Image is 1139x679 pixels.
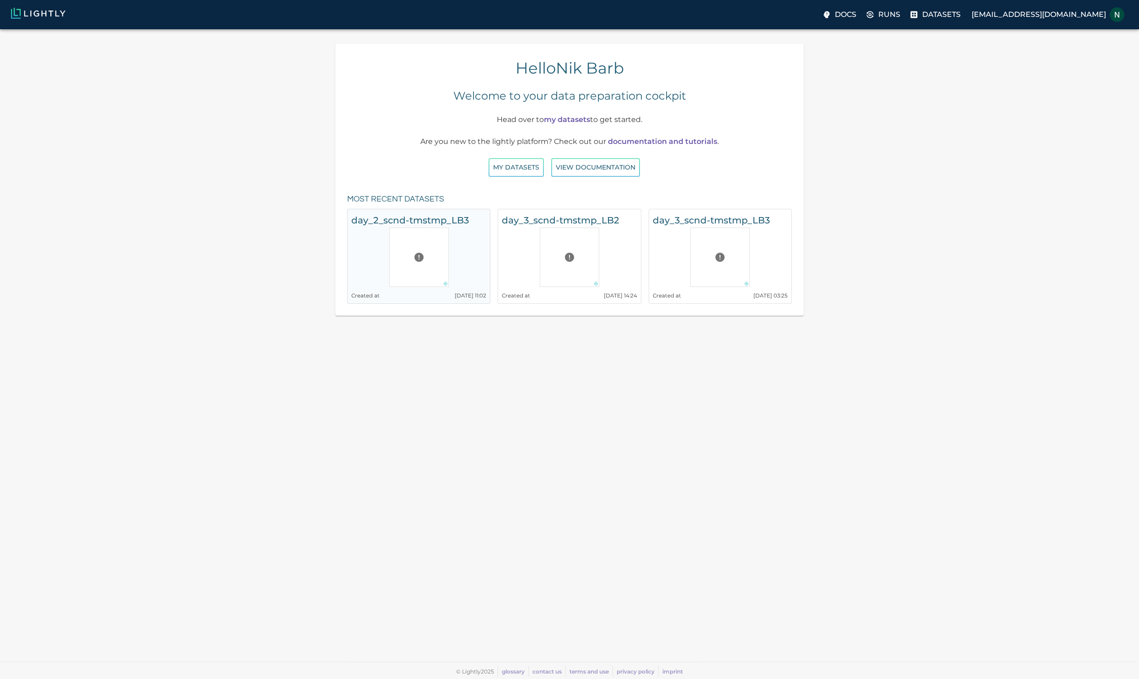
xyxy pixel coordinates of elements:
[351,213,486,228] h6: day_2_scnd-tmstmp_LB3
[968,5,1128,25] label: [EMAIL_ADDRESS][DOMAIN_NAME]Nik Barb
[908,6,964,23] label: Datasets
[453,89,686,103] h5: Welcome to your data preparation cockpit
[972,9,1106,20] p: [EMAIL_ADDRESS][DOMAIN_NAME]
[498,209,641,304] a: day_3_scnd-tmstmp_LB2Preview cannot be loaded. Please ensure the datasource is configured correct...
[381,114,758,125] p: Head over to to get started.
[502,292,530,299] small: Created at
[544,115,590,124] a: my datasets
[560,248,579,266] button: Preview cannot be loaded. Please ensure the datasource is configured correctly and that the refer...
[489,158,544,177] button: My Datasets
[381,136,758,147] p: Are you new to the lightly platform? Check out our .
[653,292,681,299] small: Created at
[820,6,860,23] label: Docs
[878,9,900,20] p: Runs
[11,8,65,19] img: Lightly
[502,213,637,228] h6: day_3_scnd-tmstmp_LB2
[1110,7,1124,22] img: Nik Barb
[456,668,494,675] span: © Lightly 2025
[711,248,729,266] button: Preview cannot be loaded. Please ensure the datasource is configured correctly and that the refer...
[864,6,904,23] label: Runs
[347,209,490,304] a: day_2_scnd-tmstmp_LB3Preview cannot be loaded. Please ensure the datasource is configured correct...
[569,668,609,675] a: terms and use
[617,668,655,675] a: privacy policy
[502,668,525,675] a: glossary
[753,292,788,299] small: [DATE] 03:25
[551,163,640,171] a: View documentation
[489,163,544,171] a: My Datasets
[662,668,683,675] a: imprint
[455,292,486,299] small: [DATE] 11:02
[922,9,961,20] p: Datasets
[410,248,428,266] button: Preview cannot be loaded. Please ensure the datasource is configured correctly and that the refer...
[604,292,637,299] small: [DATE] 14:24
[343,58,796,78] h4: Hello Nik Barb
[649,209,792,304] a: day_3_scnd-tmstmp_LB3Preview cannot be loaded. Please ensure the datasource is configured correct...
[653,213,788,228] h6: day_3_scnd-tmstmp_LB3
[532,668,562,675] a: contact us
[351,292,380,299] small: Created at
[835,9,856,20] p: Docs
[551,158,640,177] button: View documentation
[347,192,444,207] h6: Most recent datasets
[608,137,717,146] a: documentation and tutorials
